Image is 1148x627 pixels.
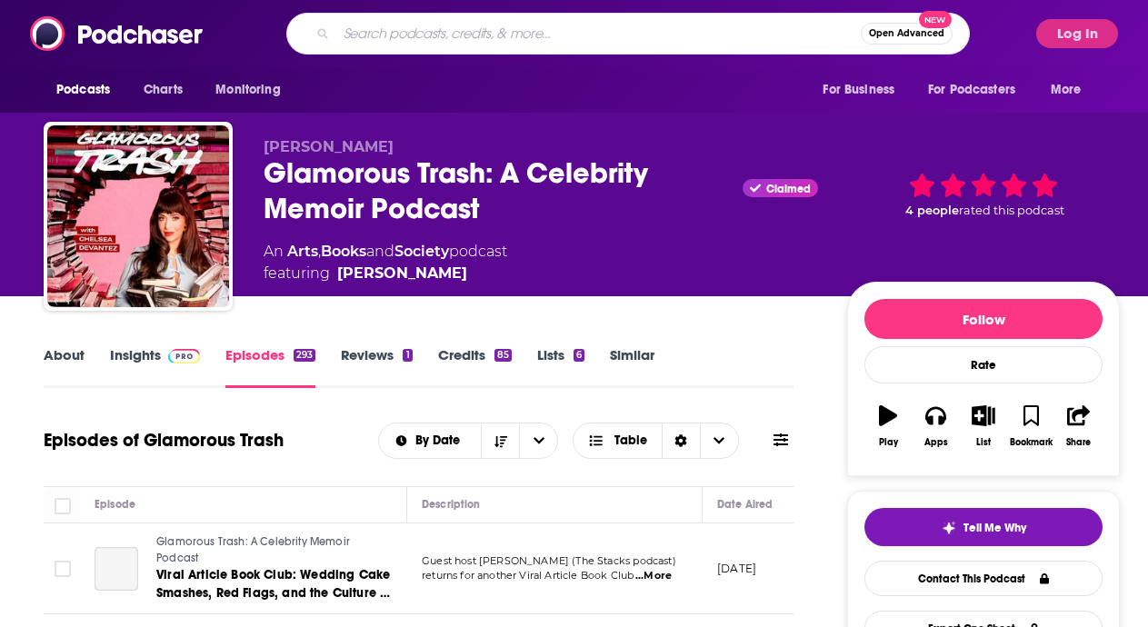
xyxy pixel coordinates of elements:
[168,349,200,363] img: Podchaser Pro
[203,73,304,107] button: open menu
[924,437,948,448] div: Apps
[215,77,280,103] span: Monitoring
[1036,19,1118,48] button: Log In
[614,434,647,447] span: Table
[264,263,507,284] span: featuring
[960,393,1007,459] button: List
[919,11,952,28] span: New
[156,567,392,619] span: Viral Article Book Club: Wedding Cake Smashes, Red Flags, and the Culture of Humiliation
[537,346,584,388] a: Lists6
[1038,73,1104,107] button: open menu
[422,554,676,567] span: Guest host [PERSON_NAME] (⁠The Stacks⁠ podcast)
[976,437,991,448] div: List
[912,393,959,459] button: Apps
[864,346,1103,383] div: Rate
[438,346,512,388] a: Credits85
[294,349,315,362] div: 293
[864,508,1103,546] button: tell me why sparkleTell Me Why
[823,77,894,103] span: For Business
[132,73,194,107] a: Charts
[864,561,1103,596] a: Contact This Podcast
[574,349,584,362] div: 6
[1066,437,1091,448] div: Share
[422,569,634,582] span: returns for another Viral Article Book Club
[635,569,672,583] span: ...More
[156,534,393,566] a: Glamorous Trash: A Celebrity Memoir Podcast
[110,346,200,388] a: InsightsPodchaser Pro
[494,349,512,362] div: 85
[56,77,110,103] span: Podcasts
[959,204,1064,217] span: rated this podcast
[610,346,654,388] a: Similar
[963,521,1026,535] span: Tell Me Why
[519,423,557,458] button: open menu
[156,535,350,564] span: Glamorous Trash: A Celebrity Memoir Podcast
[47,125,229,307] img: Glamorous Trash: A Celebrity Memoir Podcast
[394,243,449,260] a: Society
[144,77,183,103] span: Charts
[30,16,205,51] img: Podchaser - Follow, Share and Rate Podcasts
[1007,393,1054,459] button: Bookmark
[337,263,467,284] a: Chelsea Devantez
[861,23,953,45] button: Open AdvancedNew
[869,29,944,38] span: Open Advanced
[1010,437,1053,448] div: Bookmark
[481,423,519,458] button: Sort Direction
[1055,393,1103,459] button: Share
[916,73,1042,107] button: open menu
[717,493,773,515] div: Date Aired
[44,73,134,107] button: open menu
[422,493,480,515] div: Description
[44,346,85,388] a: About
[318,243,321,260] span: ,
[321,243,366,260] a: Books
[95,493,135,515] div: Episode
[942,521,956,535] img: tell me why sparkle
[766,184,811,194] span: Claimed
[879,437,898,448] div: Play
[44,429,284,452] h1: Episodes of Glamorous Trash
[403,349,412,362] div: 1
[378,423,559,459] h2: Choose List sort
[264,241,507,284] div: An podcast
[287,243,318,260] a: Arts
[379,434,482,447] button: open menu
[225,346,315,388] a: Episodes293
[366,243,394,260] span: and
[847,138,1120,252] div: 4 peoplerated this podcast
[864,393,912,459] button: Play
[336,19,861,48] input: Search podcasts, credits, & more...
[810,73,917,107] button: open menu
[905,204,959,217] span: 4 people
[662,423,700,458] div: Sort Direction
[341,346,412,388] a: Reviews1
[1051,77,1082,103] span: More
[156,566,393,602] a: Viral Article Book Club: Wedding Cake Smashes, Red Flags, and the Culture of Humiliation
[928,77,1015,103] span: For Podcasters
[573,423,739,459] button: Choose View
[717,561,756,576] p: [DATE]
[864,299,1103,339] button: Follow
[286,13,970,55] div: Search podcasts, credits, & more...
[264,138,394,155] span: [PERSON_NAME]
[55,561,71,577] span: Toggle select row
[415,434,466,447] span: By Date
